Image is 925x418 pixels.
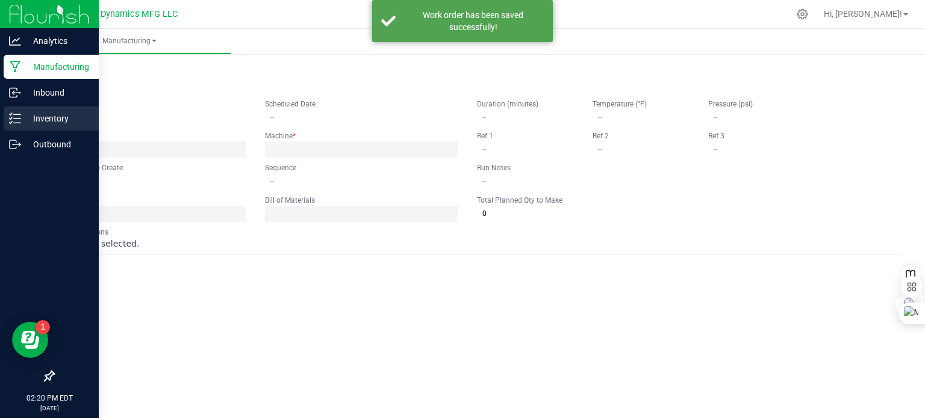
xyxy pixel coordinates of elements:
inline-svg: Manufacturing [9,61,21,73]
inline-svg: Analytics [9,35,21,47]
div: Work order has been saved successfully! [402,9,544,33]
p: Manufacturing [21,60,93,74]
p: Analytics [21,34,93,48]
kendo-label: Ref 1 [477,132,493,140]
kendo-label: Machine [265,132,296,140]
kendo-label: Duration (minutes) [477,100,538,108]
span: Hi, [PERSON_NAME]! [824,9,902,19]
div: Manage settings [795,8,810,20]
inline-svg: Inventory [9,112,21,124]
kendo-label: Ref 2 [593,132,609,140]
label: Ref 3 [708,131,724,141]
kendo-label: Scheduled Date [265,100,316,108]
p: 02:20 PM EDT [5,393,93,404]
label: Total Planned Qty to Make [477,195,562,205]
inline-svg: Inbound [9,87,21,99]
inline-svg: Outbound [9,138,21,150]
p: Inbound [21,85,93,100]
a: Manufacturing [29,29,231,54]
span: Modern Dynamics MFG LLC [68,9,178,19]
iframe: Resource center unread badge [36,320,50,334]
kendo-label: Temperature (°F) [593,100,647,108]
p: [DATE] [5,404,93,413]
label: Bill of Materials [265,195,315,205]
p: Inventory [21,111,93,126]
span: Manufacturing [29,36,231,46]
p: Outbound [21,137,93,152]
label: Pressure (psi) [708,99,753,109]
h3: Inputs [53,260,901,277]
iframe: Resource center [12,322,48,358]
kendo-label: Sequence [265,164,296,172]
kendo-label: Run Notes [477,164,511,172]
